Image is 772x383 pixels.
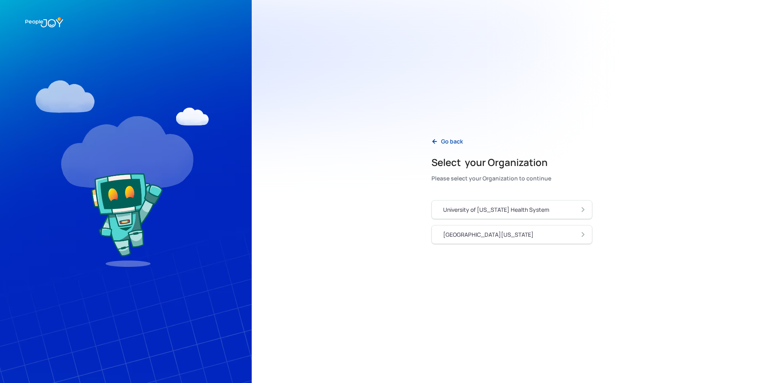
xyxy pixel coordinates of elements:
[443,206,549,214] div: University of [US_STATE] Health System
[431,225,592,244] a: [GEOGRAPHIC_DATA][US_STATE]
[443,231,534,239] div: [GEOGRAPHIC_DATA][US_STATE]
[425,133,469,150] a: Go back
[431,156,551,169] h2: Select your Organization
[431,200,592,219] a: University of [US_STATE] Health System
[431,173,551,184] div: Please select your Organization to continue
[441,137,463,145] div: Go back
